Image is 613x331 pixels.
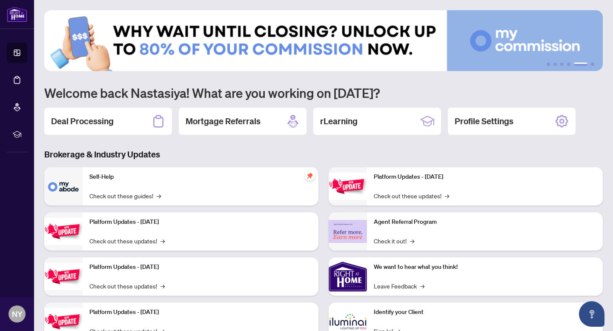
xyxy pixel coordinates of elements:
img: Self-Help [44,167,83,205]
p: Self-Help [89,172,312,182]
h3: Brokerage & Industry Updates [44,148,603,160]
button: 2 [553,63,557,66]
img: Platform Updates - September 16, 2025 [44,218,83,245]
p: We want to hear what you think! [374,263,596,272]
h2: Profile Settings [455,115,513,127]
span: → [445,191,449,200]
a: Check out these updates!→ [89,236,165,245]
span: → [160,281,165,291]
span: → [420,281,424,291]
h2: Deal Processing [51,115,114,127]
p: Identify your Client [374,308,596,317]
span: → [157,191,161,200]
img: logo [7,6,27,22]
span: → [410,236,414,245]
a: Check out these updates!→ [89,281,165,291]
button: 1 [547,63,550,66]
span: → [160,236,165,245]
h1: Welcome back Nastasiya! What are you working on [DATE]? [44,85,603,101]
a: Check it out!→ [374,236,414,245]
img: Platform Updates - June 23, 2025 [329,173,367,200]
a: Check out these updates!→ [374,191,449,200]
span: pushpin [305,171,315,181]
img: Agent Referral Program [329,220,367,243]
button: 5 [574,63,587,66]
img: Platform Updates - July 21, 2025 [44,263,83,290]
img: Slide 4 [44,10,603,71]
button: 4 [567,63,570,66]
a: Check out these guides!→ [89,191,161,200]
p: Platform Updates - [DATE] [89,217,312,227]
a: Leave Feedback→ [374,281,424,291]
p: Platform Updates - [DATE] [89,263,312,272]
img: We want to hear what you think! [329,257,367,296]
span: NY [12,308,23,320]
button: Open asap [579,301,604,327]
p: Platform Updates - [DATE] [89,308,312,317]
p: Platform Updates - [DATE] [374,172,596,182]
h2: Mortgage Referrals [186,115,261,127]
p: Agent Referral Program [374,217,596,227]
button: 6 [591,63,594,66]
button: 3 [560,63,564,66]
h2: rLearning [320,115,358,127]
